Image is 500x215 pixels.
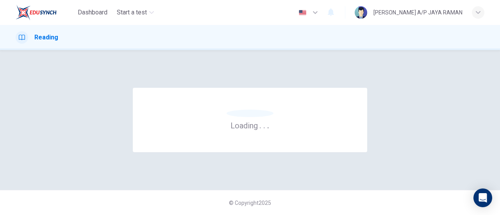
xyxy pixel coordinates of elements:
[267,118,270,131] h6: .
[230,120,270,130] h6: Loading
[298,10,307,16] img: en
[16,5,57,20] img: EduSynch logo
[75,5,111,20] button: Dashboard
[117,8,147,17] span: Start a test
[259,118,262,131] h6: .
[373,8,462,17] div: [PERSON_NAME] A/P JAYA RAMAN
[355,6,367,19] img: Profile picture
[263,118,266,131] h6: .
[114,5,157,20] button: Start a test
[229,200,271,206] span: © Copyright 2025
[16,5,75,20] a: EduSynch logo
[34,33,58,42] h1: Reading
[78,8,107,17] span: Dashboard
[473,188,492,207] div: Open Intercom Messenger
